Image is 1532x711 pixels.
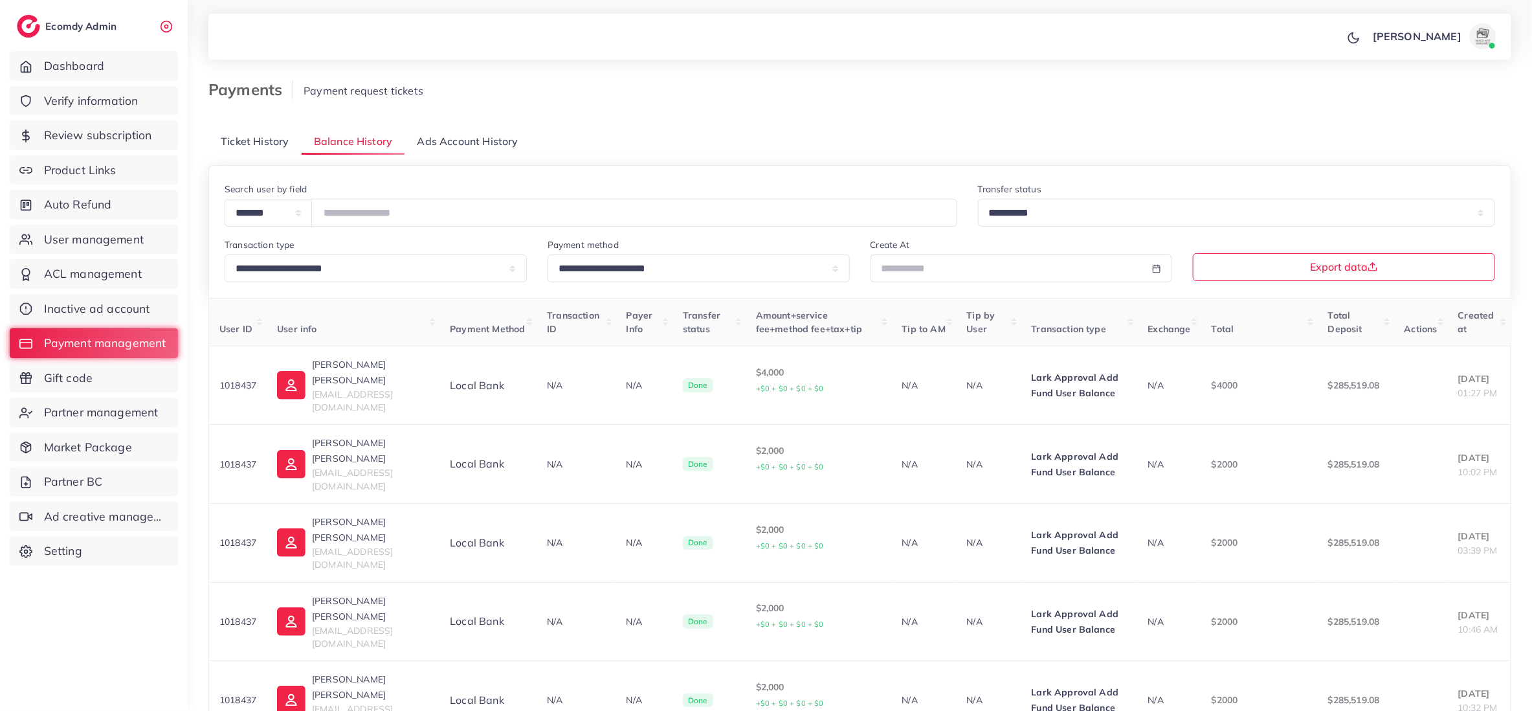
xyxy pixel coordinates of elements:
p: $2000 [1212,457,1307,472]
div: Local bank [450,378,526,393]
div: Local bank [450,614,526,629]
p: $2,000 [756,522,882,554]
img: ic-user-info.36bf1079.svg [277,371,305,400]
span: N/A [1148,616,1164,627]
span: Product Links [44,162,117,179]
span: Review subscription [44,127,152,144]
label: Search user by field [225,183,307,196]
img: ic-user-info.36bf1079.svg [277,607,305,636]
p: $285,519.08 [1328,614,1384,629]
p: $285,519.08 [1328,378,1384,393]
span: N/A [547,616,562,627]
a: Partner BC [10,467,178,497]
a: Review subscription [10,120,178,150]
p: N/A [967,692,1011,708]
span: Payer Info [627,310,653,334]
span: Ads Account History [417,134,518,149]
span: Export data [1310,262,1378,272]
span: [EMAIL_ADDRESS][DOMAIN_NAME] [312,389,393,413]
span: Payment request tickets [304,84,423,97]
a: [PERSON_NAME]avatar [1366,23,1501,49]
p: 1018437 [219,692,256,708]
p: N/A [902,378,946,393]
span: Exchange [1148,323,1191,335]
span: ACL management [44,265,142,282]
span: N/A [547,537,562,548]
span: Payment management [44,335,166,352]
span: Dashboard [44,58,104,74]
label: Create At [871,238,910,251]
p: [DATE] [1458,371,1500,387]
span: N/A [1148,458,1164,470]
span: Verify information [44,93,139,109]
p: N/A [902,457,946,472]
span: Balance History [314,134,392,149]
p: $2000 [1212,614,1307,629]
span: Payment Method [450,323,525,335]
p: N/A [902,535,946,550]
span: User management [44,231,144,248]
span: Done [683,457,713,471]
p: [PERSON_NAME] [PERSON_NAME] [312,514,429,545]
p: [PERSON_NAME] [PERSON_NAME] [312,357,429,388]
p: $285,519.08 [1328,692,1384,708]
p: 1018437 [219,457,256,472]
img: ic-user-info.36bf1079.svg [277,528,305,557]
span: Done [683,378,713,392]
p: $4000 [1212,378,1307,393]
span: N/A [547,694,562,706]
span: Partner BC [44,473,103,490]
p: 1018437 [219,535,256,550]
img: logo [17,15,40,38]
p: $2000 [1212,535,1307,550]
p: N/A [967,457,1011,472]
span: Done [683,615,713,629]
span: Total [1212,323,1234,335]
a: logoEcomdy Admin [17,15,120,38]
p: [PERSON_NAME] [PERSON_NAME] [312,593,429,624]
small: +$0 + $0 + $0 + $0 [756,384,824,393]
p: [DATE] [1458,607,1500,623]
span: N/A [547,379,562,391]
p: [PERSON_NAME] [PERSON_NAME] [312,435,429,466]
span: Ad creative management [44,508,168,525]
p: N/A [627,692,662,708]
span: Gift code [44,370,93,387]
a: Market Package [10,433,178,462]
label: Transaction type [225,238,294,251]
span: [EMAIL_ADDRESS][DOMAIN_NAME] [312,625,393,649]
button: Export data [1193,253,1495,281]
a: Auto Refund [10,190,178,220]
h2: Ecomdy Admin [45,20,120,32]
p: $2,000 [756,679,882,711]
a: Gift code [10,363,178,393]
p: $2000 [1212,692,1307,708]
p: $2,000 [756,443,882,475]
small: +$0 + $0 + $0 + $0 [756,462,824,471]
span: Done [683,536,713,550]
label: Payment method [548,238,619,251]
a: Partner management [10,398,178,427]
img: ic-user-info.36bf1079.svg [277,450,305,479]
span: N/A [1148,694,1164,706]
span: N/A [1148,379,1164,391]
p: N/A [902,614,946,629]
p: N/A [627,535,662,550]
span: 10:46 AM [1458,624,1498,635]
p: $4,000 [756,365,882,396]
span: Auto Refund [44,196,112,213]
span: Created at [1458,310,1494,334]
span: Transfer status [683,310,720,334]
span: Tip by User [967,310,995,334]
a: Product Links [10,155,178,185]
span: Ticket History [221,134,289,149]
p: [DATE] [1458,686,1500,701]
span: 03:39 PM [1458,545,1498,556]
p: Lark Approval Add Fund User Balance [1032,527,1127,558]
p: Lark Approval Add Fund User Balance [1032,606,1127,637]
a: User management [10,225,178,254]
span: N/A [1148,537,1164,548]
span: Market Package [44,439,132,456]
p: N/A [627,614,662,629]
a: Payment management [10,328,178,358]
